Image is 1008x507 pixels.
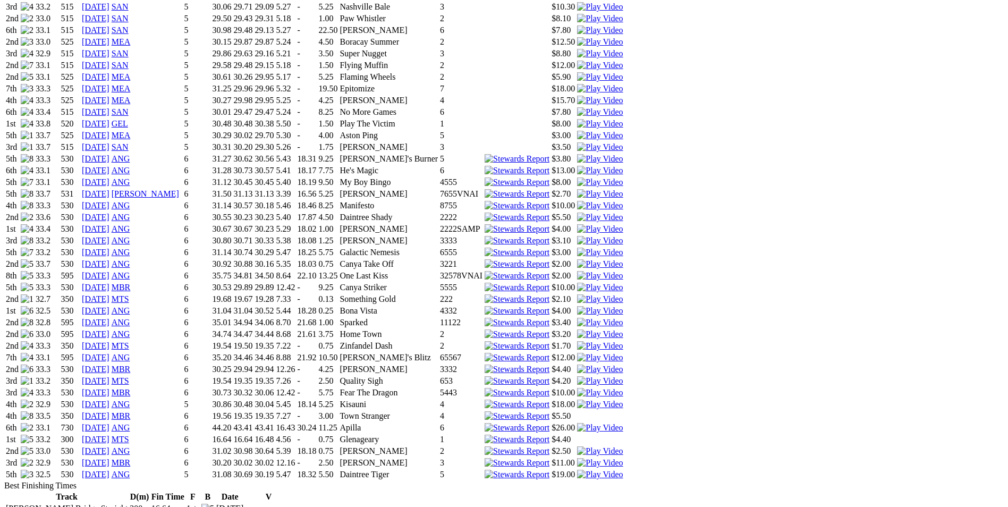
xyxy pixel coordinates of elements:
img: 8 [21,154,33,164]
td: 5 [184,25,211,36]
a: [DATE] [82,435,109,444]
img: Stewards Report [485,365,549,374]
a: View replay [577,213,623,222]
a: [DATE] [82,72,109,81]
a: ANG [112,201,130,210]
a: [DATE] [82,470,109,479]
a: ANG [112,423,130,432]
a: [DATE] [82,318,109,327]
img: Play Video [577,166,623,175]
td: 5 [184,37,211,47]
a: [DATE] [82,283,109,292]
a: [DATE] [82,178,109,187]
td: Super Nugget [339,48,438,59]
img: Play Video [577,154,623,164]
a: MTS [112,341,129,350]
a: SAN [112,107,129,116]
img: Stewards Report [485,400,549,409]
img: 8 [21,411,33,421]
td: 33.1 [35,25,60,36]
td: 29.71 [233,2,253,12]
img: Play Video [577,388,623,398]
td: 29.50 [211,13,232,24]
img: 5 [21,72,33,82]
img: Play Video [577,458,623,468]
a: [DATE] [82,341,109,350]
a: [DATE] [82,423,109,432]
img: Play Video [577,26,623,35]
td: 30.98 [211,25,232,36]
td: 3 [439,48,483,59]
a: [DATE] [82,306,109,315]
td: 33.2 [35,2,60,12]
img: Stewards Report [485,458,549,468]
img: Play Video [577,189,623,199]
img: 1 [21,131,33,140]
img: Stewards Report [485,341,549,351]
img: Stewards Report [485,446,549,456]
a: [DATE] [82,446,109,455]
img: Stewards Report [485,329,549,339]
a: Watch Replay on Watchdog [577,131,623,140]
img: Stewards Report [485,271,549,281]
td: 29.87 [233,37,253,47]
img: 4 [21,353,33,362]
img: Stewards Report [485,154,549,164]
td: 515 [61,2,81,12]
img: 6 [21,329,33,339]
a: [DATE] [82,294,109,303]
a: MBR [112,411,131,420]
img: Stewards Report [485,423,549,433]
a: [DATE] [82,329,109,339]
a: [DATE] [82,154,109,163]
a: Watch Replay on Watchdog [577,49,623,58]
img: 7 [21,61,33,70]
a: View replay [577,353,623,362]
td: 5.18 [275,13,295,24]
img: 4 [21,388,33,398]
img: 4 [21,2,33,12]
img: 1 [21,294,33,304]
img: 4 [21,107,33,117]
a: Watch Replay on Watchdog [577,37,623,46]
td: 5 [184,2,211,12]
td: 29.13 [254,25,274,36]
a: View replay [577,283,623,292]
a: SAN [112,2,129,11]
img: Stewards Report [485,189,549,199]
a: [DATE] [82,353,109,362]
a: Watch Replay on Watchdog [577,107,623,116]
td: - [297,48,317,59]
img: 4 [21,224,33,234]
img: Play Video [577,213,623,222]
a: Watch Replay on Watchdog [577,96,623,105]
td: 2nd [5,37,19,47]
img: Play Video [577,84,623,94]
a: [DATE] [82,213,109,222]
img: 7 [21,178,33,187]
a: [DATE] [82,376,109,385]
a: View replay [577,166,623,175]
img: 8 [21,189,33,199]
a: View replay [577,178,623,187]
img: 3 [21,84,33,94]
a: [DATE] [82,236,109,245]
a: MBR [112,283,131,292]
img: Stewards Report [485,248,549,257]
img: 2 [21,14,33,23]
td: 5.27 [275,25,295,36]
img: Play Video [577,353,623,362]
img: Play Video [577,259,623,269]
img: Stewards Report [485,318,549,327]
td: 29.16 [254,48,274,59]
td: 3rd [5,2,19,12]
a: ANG [112,224,130,233]
a: SAN [112,142,129,151]
img: Stewards Report [485,213,549,222]
a: ANG [112,166,130,175]
a: MEA [112,37,131,46]
a: ANG [112,178,130,187]
a: View replay [577,376,623,385]
td: 5.24 [275,37,295,47]
a: View replay [577,318,623,327]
